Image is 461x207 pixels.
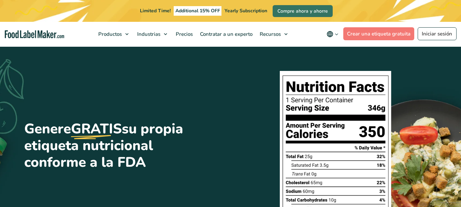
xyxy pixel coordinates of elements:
[135,31,161,38] span: Industrias
[24,121,188,171] h1: Genere su propia etiqueta nutricional conforme a la FDA
[140,8,171,14] span: Limited Time!
[71,121,122,137] u: GRATIS
[343,27,415,40] a: Crear una etiqueta gratuita
[256,22,291,46] a: Recursos
[197,22,255,46] a: Contratar a un experto
[225,8,267,14] span: Yearly Subscription
[258,31,282,38] span: Recursos
[134,22,171,46] a: Industrias
[418,27,457,40] a: Iniciar sesión
[174,6,222,16] span: Additional 15% OFF
[198,31,253,38] span: Contratar a un experto
[96,31,123,38] span: Productos
[174,31,193,38] span: Precios
[95,22,132,46] a: Productos
[273,5,333,17] a: Compre ahora y ahorre
[172,22,195,46] a: Precios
